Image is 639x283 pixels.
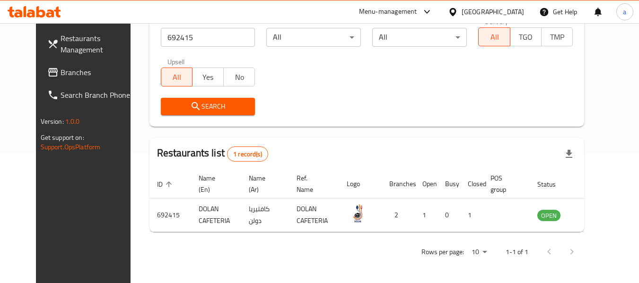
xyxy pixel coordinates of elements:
[40,84,143,106] a: Search Branch Phone
[41,115,64,128] span: Version:
[347,201,370,225] img: DOLAN CAFETERIA
[228,150,268,159] span: 1 record(s)
[415,170,438,198] th: Open
[478,27,510,46] button: All
[61,67,135,78] span: Branches
[438,198,460,232] td: 0
[161,98,255,115] button: Search
[339,170,382,198] th: Logo
[165,70,189,84] span: All
[161,68,193,86] button: All
[468,245,490,259] div: Rows per page:
[61,89,135,101] span: Search Branch Phone
[192,68,224,86] button: Yes
[510,27,542,46] button: TGO
[537,210,560,221] div: OPEN
[61,33,135,55] span: Restaurants Management
[537,179,568,190] span: Status
[514,30,538,44] span: TGO
[40,27,143,61] a: Restaurants Management
[541,27,573,46] button: TMP
[249,172,278,195] span: Name (Ar)
[415,198,438,232] td: 1
[149,170,612,232] table: enhanced table
[485,18,508,25] label: Delivery
[228,70,251,84] span: No
[199,172,230,195] span: Name (En)
[241,198,289,232] td: كافتيريا دولن
[545,30,569,44] span: TMP
[460,198,483,232] td: 1
[558,143,580,165] div: Export file
[227,146,268,162] div: Total records count
[161,28,255,47] input: Search for restaurant name or ID..
[149,198,191,232] td: 692415
[65,115,80,128] span: 1.0.0
[460,170,483,198] th: Closed
[196,70,220,84] span: Yes
[41,141,101,153] a: Support.OpsPlatform
[579,170,612,198] th: Action
[438,170,460,198] th: Busy
[359,6,417,17] div: Menu-management
[157,179,175,190] span: ID
[372,28,467,47] div: All
[41,131,84,144] span: Get support on:
[157,146,268,162] h2: Restaurants list
[623,7,626,17] span: a
[297,172,328,195] span: Ref. Name
[382,170,415,198] th: Branches
[382,198,415,232] td: 2
[506,246,528,258] p: 1-1 of 1
[40,61,143,84] a: Branches
[191,198,241,232] td: DOLAN CAFETERIA
[482,30,506,44] span: All
[266,28,361,47] div: All
[490,172,518,195] span: POS group
[462,7,524,17] div: [GEOGRAPHIC_DATA]
[289,198,339,232] td: DOLAN CAFETERIA
[168,101,248,112] span: Search
[223,68,255,86] button: No
[167,58,185,65] label: Upsell
[421,246,464,258] p: Rows per page:
[537,210,560,221] span: OPEN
